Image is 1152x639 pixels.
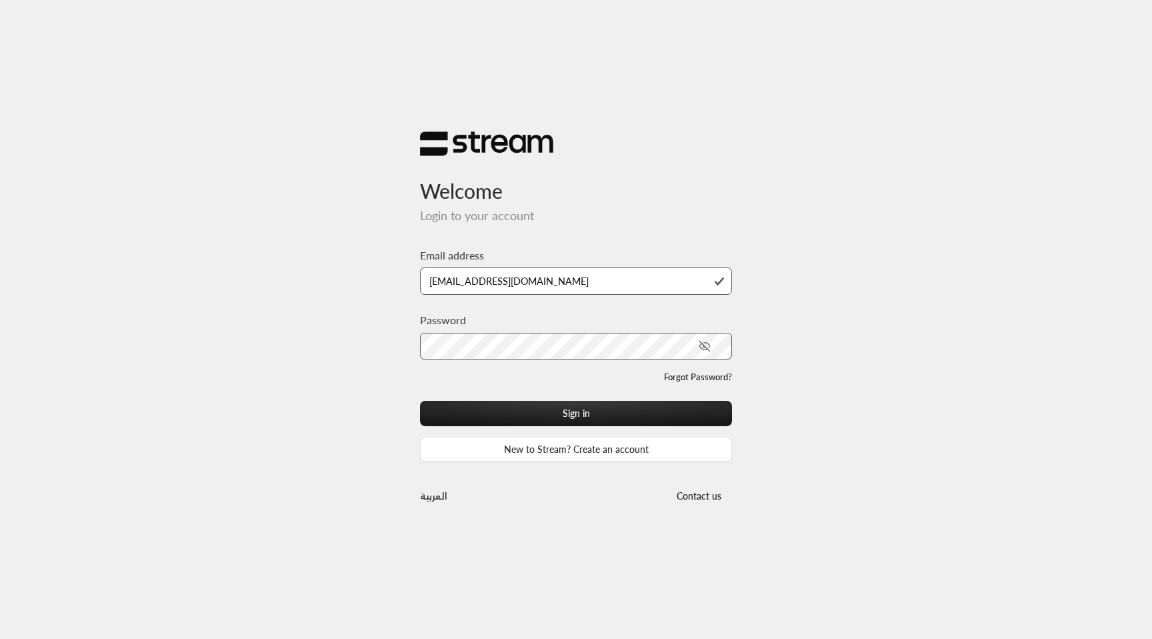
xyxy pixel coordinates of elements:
[420,247,484,263] label: Email address
[665,484,732,508] button: Contact us
[420,157,732,203] h3: Welcome
[420,267,732,295] input: Type your email here
[420,484,447,508] a: العربية
[420,437,732,462] a: New to Stream? Create an account
[420,209,732,223] h5: Login to your account
[693,335,716,358] button: toggle password visibility
[420,401,732,426] button: Sign in
[664,371,732,384] a: Forgot Password?
[420,312,466,328] label: Password
[665,490,732,502] a: Contact us
[420,131,553,157] img: Stream Logo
